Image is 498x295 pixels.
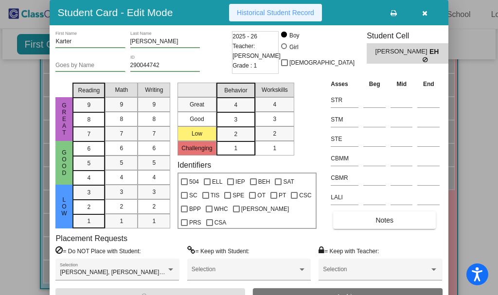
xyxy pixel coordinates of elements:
span: 1 [120,217,124,226]
input: goes by name [55,62,125,69]
span: 504 [189,176,199,188]
span: 1 [153,217,156,226]
span: 6 [120,144,124,153]
span: [PERSON_NAME] [375,47,429,57]
span: 9 [120,100,124,109]
span: 5 [120,158,124,167]
span: [DEMOGRAPHIC_DATA] [289,57,355,69]
span: Low [60,196,69,217]
span: IEP [235,176,245,188]
span: [PERSON_NAME], [PERSON_NAME], [PERSON_NAME], [PERSON_NAME] [60,269,262,276]
span: Writing [145,86,163,94]
label: Placement Requests [55,234,127,243]
th: End [415,79,442,89]
span: SPE [232,190,244,201]
button: Historical Student Record [229,4,322,21]
span: Historical Student Record [237,9,314,17]
span: 9 [153,100,156,109]
input: assessment [331,151,358,166]
label: = Keep with Student: [187,246,249,256]
span: BPP [189,203,201,215]
th: Asses [328,79,361,89]
span: Behavior [224,86,247,95]
span: ELL [212,176,222,188]
span: 5 [153,158,156,167]
span: PRS [189,217,201,228]
span: 2 [120,202,124,211]
input: Enter ID [130,62,200,69]
span: Notes [375,216,393,224]
span: Workskills [262,86,288,94]
span: Good [60,149,69,176]
span: 2 [234,130,238,139]
span: 7 [88,130,91,139]
span: OT [257,190,266,201]
span: TIS [211,190,220,201]
span: 9 [88,101,91,109]
span: 4 [153,173,156,182]
span: EH [429,47,443,57]
label: = Do NOT Place with Student: [55,246,141,256]
button: Notes [333,211,436,229]
span: 2 [88,203,91,211]
th: Beg [361,79,388,89]
input: assessment [331,132,358,146]
div: Girl [289,43,299,52]
span: [PERSON_NAME] [241,203,289,215]
span: 5 [88,159,91,168]
span: PT [279,190,286,201]
th: Mid [388,79,415,89]
span: BEH [258,176,270,188]
span: Math [115,86,128,94]
span: 6 [88,144,91,153]
span: 4 [234,101,238,109]
span: 7 [153,129,156,138]
span: 8 [88,115,91,124]
span: 6 [153,144,156,153]
span: 3 [120,188,124,196]
span: 1 [88,217,91,226]
h3: Student Cell [367,31,451,40]
span: 8 [153,115,156,123]
span: Grade : 1 [232,61,257,70]
h3: Student Card - Edit Mode [57,6,173,18]
div: Boy [289,31,300,40]
span: SC [189,190,197,201]
span: 2 [153,202,156,211]
span: CSA [214,217,227,228]
span: 7 [120,129,124,138]
span: 2025 - 26 [232,32,257,41]
span: WHC [214,203,228,215]
span: 3 [273,115,277,123]
span: Teacher: [PERSON_NAME] [232,41,281,61]
label: Identifiers [178,160,211,170]
span: Reading [78,86,100,95]
input: assessment [331,171,358,185]
span: 4 [273,100,277,109]
span: 2 [273,129,277,138]
label: = Keep with Teacher: [319,246,379,256]
span: 1 [273,144,277,153]
span: CSC [299,190,311,201]
span: 1 [234,144,238,153]
span: 4 [120,173,124,182]
span: 4 [88,174,91,182]
span: 3 [234,115,238,124]
input: assessment [331,93,358,107]
span: 8 [120,115,124,123]
span: 3 [88,188,91,197]
input: assessment [331,112,358,127]
span: Great [60,102,69,136]
span: 3 [153,188,156,196]
span: SAT [283,176,294,188]
input: assessment [331,190,358,205]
